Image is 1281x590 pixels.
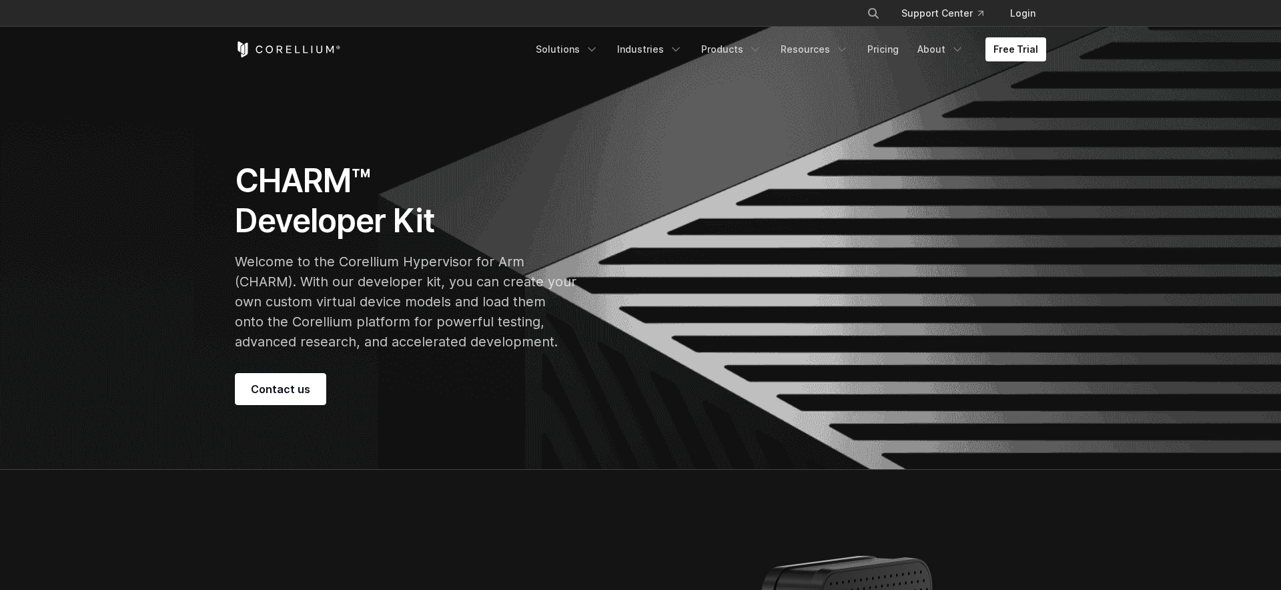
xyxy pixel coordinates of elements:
a: Contact us [235,373,326,405]
div: Navigation Menu [528,37,1046,61]
a: Resources [773,37,857,61]
a: Solutions [528,37,606,61]
a: Products [693,37,770,61]
a: Free Trial [985,37,1046,61]
a: Support Center [891,1,994,25]
a: Login [999,1,1046,25]
a: Industries [609,37,691,61]
div: Navigation Menu [851,1,1046,25]
p: Welcome to the Corellium Hypervisor for Arm (CHARM). With our developer kit, you can create your ... [235,252,576,352]
button: Search [861,1,885,25]
a: Corellium Home [235,41,341,57]
h1: CHARM™ Developer Kit [235,161,576,241]
a: Pricing [859,37,907,61]
span: Contact us [251,381,310,397]
a: About [909,37,972,61]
